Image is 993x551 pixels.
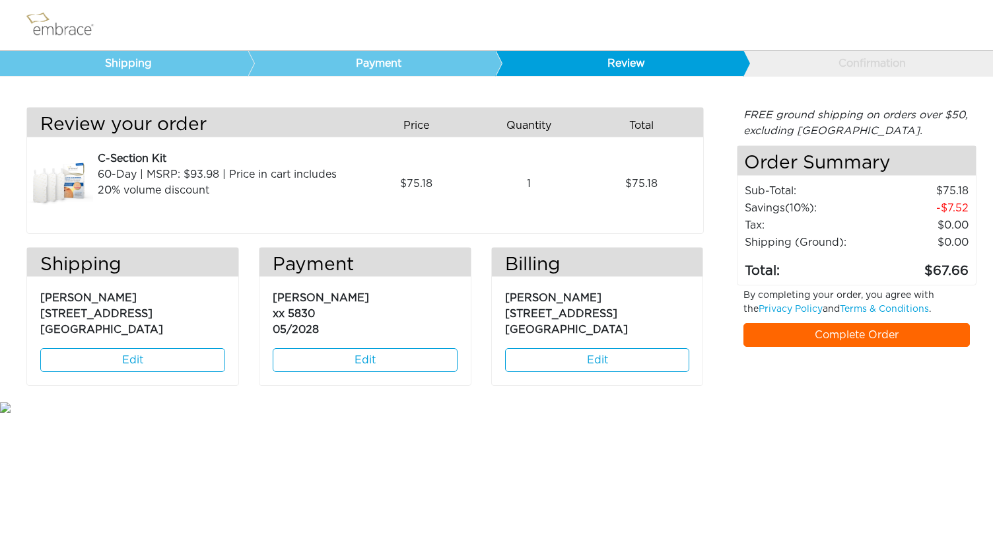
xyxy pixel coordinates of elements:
a: Edit [40,348,225,372]
a: Complete Order [743,323,971,347]
a: Edit [505,348,690,372]
div: Price [365,114,478,137]
a: Terms & Conditions [840,305,929,314]
h3: Billing [492,254,703,277]
td: 7.52 [868,200,969,217]
div: C-Section Kit [98,151,355,166]
img: logo.png [23,9,109,42]
span: xx 5830 [273,309,315,319]
h3: Review your order [27,114,355,137]
div: Total [590,114,703,137]
div: FREE ground shipping on orders over $50, excluding [GEOGRAPHIC_DATA]. [737,107,977,139]
h3: Shipping [27,254,238,277]
td: 0.00 [868,217,969,234]
td: $0.00 [868,234,969,251]
td: Shipping (Ground): [744,234,868,251]
p: [PERSON_NAME] [STREET_ADDRESS] [GEOGRAPHIC_DATA] [505,283,690,338]
a: Confirmation [743,51,991,76]
span: Quantity [506,118,551,133]
a: Privacy Policy [759,305,823,314]
span: 1 [527,176,531,192]
a: Review [495,51,743,76]
td: 75.18 [868,182,969,200]
span: 75.18 [400,176,432,192]
span: 05/2028 [273,324,319,335]
span: [PERSON_NAME] [273,293,369,303]
h4: Order Summary [737,146,976,176]
td: 67.66 [868,251,969,281]
p: [PERSON_NAME] [STREET_ADDRESS] [GEOGRAPHIC_DATA] [40,283,225,338]
span: (10%) [785,203,814,213]
h3: Payment [259,254,471,277]
td: Total: [744,251,868,281]
div: 60-Day | MSRP: $93.98 | Price in cart includes 20% volume discount [98,166,355,198]
a: Payment [248,51,496,76]
td: Savings : [744,200,868,217]
img: d2f91f46-8dcf-11e7-b919-02e45ca4b85b.jpeg [27,151,93,217]
div: By completing your order, you agree with the and . [734,289,980,323]
td: Sub-Total: [744,182,868,200]
a: Edit [273,348,458,372]
span: 75.18 [625,176,658,192]
td: Tax: [744,217,868,234]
